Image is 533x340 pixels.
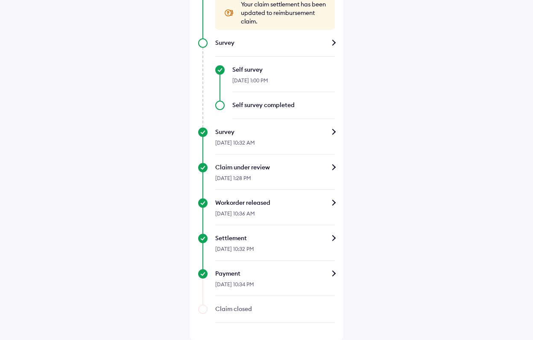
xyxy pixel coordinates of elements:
div: Survey [215,38,335,47]
div: [DATE] 1:00 PM [232,74,335,92]
div: [DATE] 10:34 PM [215,278,335,296]
div: Settlement [215,234,335,242]
div: Survey [215,128,335,136]
div: [DATE] 1:28 PM [215,171,335,190]
div: Self survey [232,65,335,74]
div: Payment [215,269,335,278]
div: [DATE] 10:36 AM [215,207,335,225]
div: Workorder released [215,198,335,207]
div: [DATE] 10:32 AM [215,136,335,154]
div: [DATE] 10:32 PM [215,242,335,261]
div: Claim under review [215,163,335,171]
div: Claim closed [215,305,335,313]
div: Self survey completed [232,101,335,109]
